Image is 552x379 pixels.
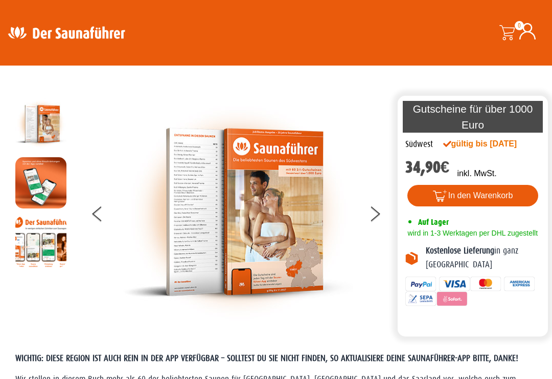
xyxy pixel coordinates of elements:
[443,138,527,150] div: gültig bis [DATE]
[405,158,450,177] bdi: 34,90
[426,246,494,256] b: Kostenlose Lieferung
[15,353,518,363] span: WICHTIG: DIESE REGION IST AUCH REIN IN DER APP VERFÜGBAR – SOLLTEST DU SIE NICHT FINDEN, SO AKTUA...
[123,98,353,326] img: der-saunafuehrer-2025-suedwest
[15,157,66,208] img: MOCKUP-iPhone_regional
[405,138,433,151] div: Südwest
[403,101,543,133] p: Gutscheine für über 1000 Euro
[426,244,541,271] p: in ganz [GEOGRAPHIC_DATA]
[15,98,66,150] img: der-saunafuehrer-2025-suedwest
[405,229,538,237] span: wird in 1-3 Werktagen per DHL zugestellt
[515,21,524,30] span: 0
[457,167,496,180] p: inkl. MwSt.
[441,158,450,177] span: €
[15,216,66,267] img: Anleitung7tn
[407,185,539,206] button: In den Warenkorb
[418,217,449,227] span: Auf Lager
